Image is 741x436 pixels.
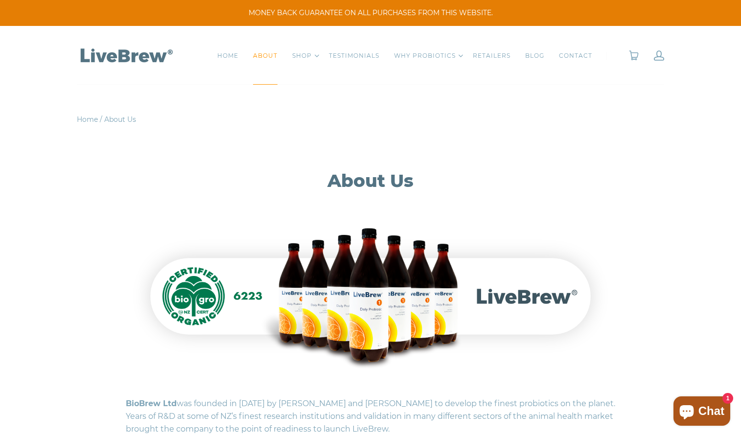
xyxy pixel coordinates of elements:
[117,169,624,192] h1: About Us
[559,51,592,61] a: CONTACT
[473,51,510,61] a: RETAILERS
[104,115,136,124] span: About Us
[15,8,726,18] span: MONEY BACK GUARANTEE ON ALL PURCHASES FROM THIS WEBSITE.
[253,51,278,61] a: ABOUT
[292,51,312,61] a: SHOP
[217,51,238,61] a: HOME
[525,51,544,61] a: BLOG
[77,115,98,124] a: Home
[100,115,102,124] span: /
[126,399,177,408] strong: BioBrew Ltd
[671,396,733,428] inbox-online-store-chat: Shopify online store chat
[77,46,175,64] img: LiveBrew
[329,51,379,61] a: TESTIMONIALS
[394,51,456,61] a: WHY PROBIOTICS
